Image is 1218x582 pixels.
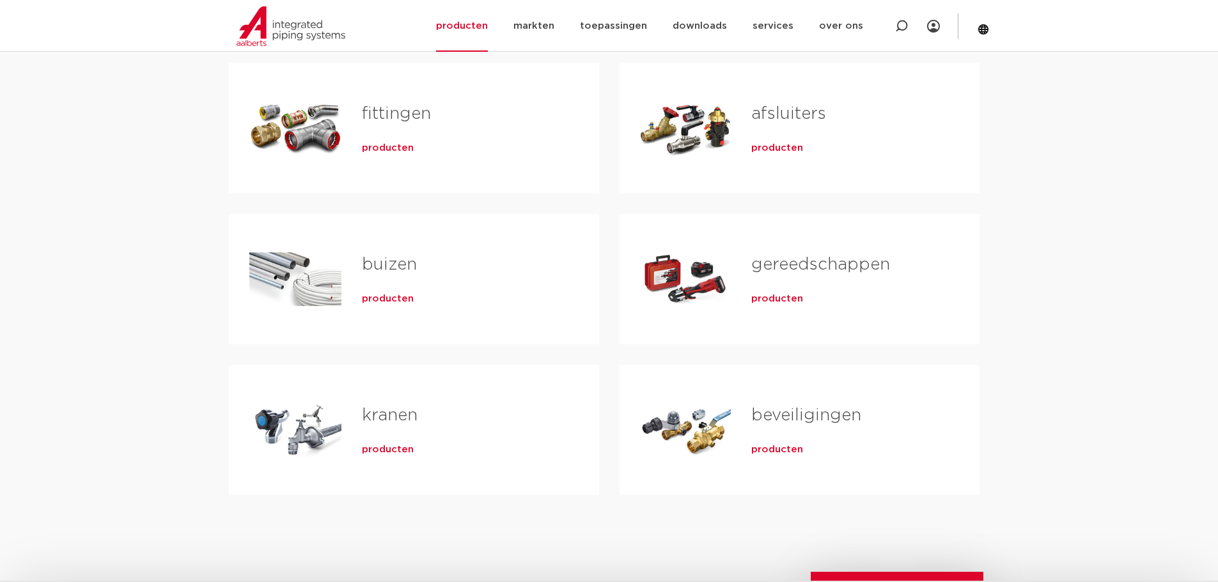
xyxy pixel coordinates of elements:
a: beveiligingen [751,407,861,424]
a: fittingen [362,105,431,122]
a: producten [362,142,414,155]
a: producten [751,293,803,305]
a: producten [362,443,414,456]
a: gereedschappen [751,256,890,273]
a: producten [751,142,803,155]
a: producten [751,443,803,456]
a: buizen [362,256,417,273]
a: afsluiters [751,105,826,122]
a: kranen [362,407,418,424]
a: producten [362,293,414,305]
